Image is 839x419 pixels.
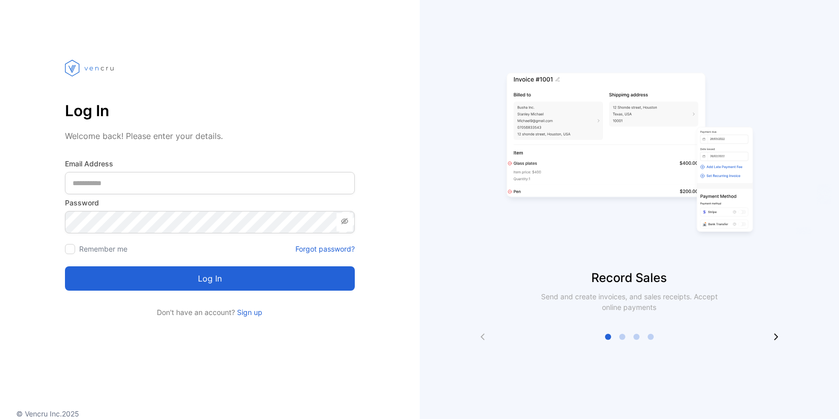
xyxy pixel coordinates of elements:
button: Log in [65,266,355,291]
a: Sign up [235,308,262,317]
label: Remember me [79,245,127,253]
p: Welcome back! Please enter your details. [65,130,355,142]
p: Send and create invoices, and sales receipts. Accept online payments [532,291,727,312]
label: Email Address [65,158,355,169]
label: Password [65,197,355,208]
a: Forgot password? [295,243,355,254]
p: Log In [65,98,355,123]
img: vencru logo [65,41,116,95]
p: Don't have an account? [65,307,355,318]
img: slider image [502,41,756,269]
